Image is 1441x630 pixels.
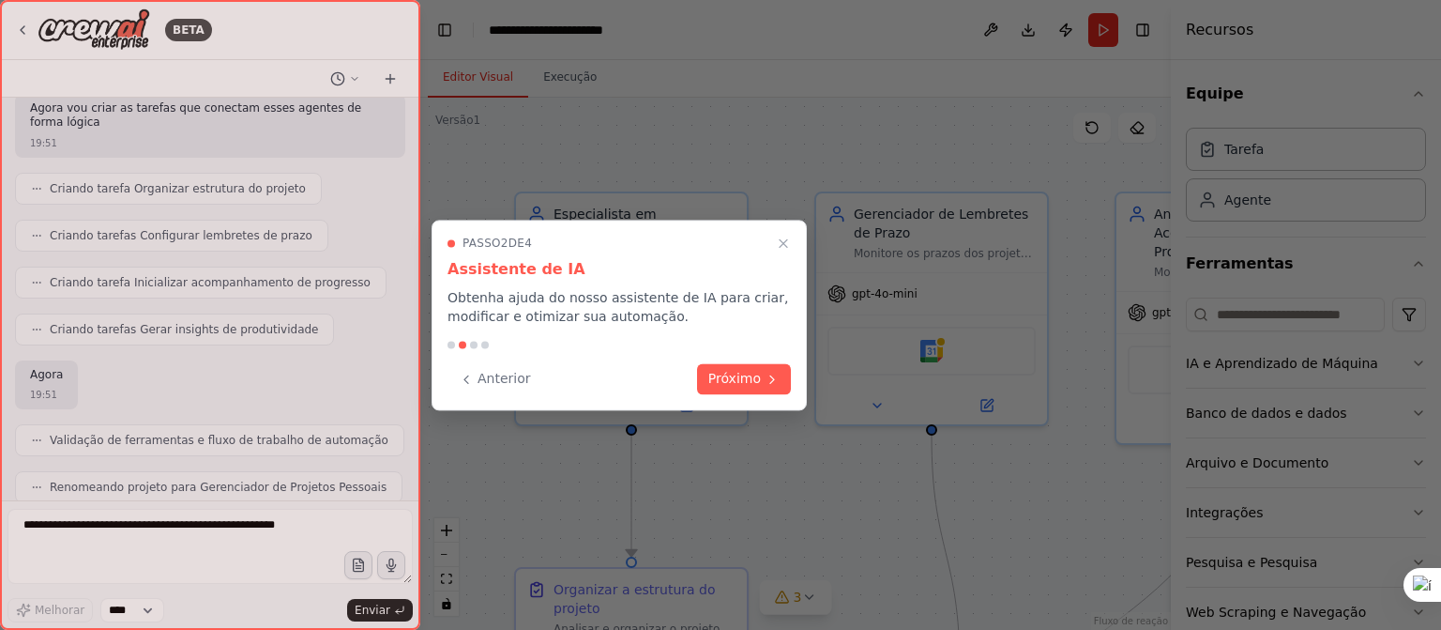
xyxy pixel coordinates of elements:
[463,237,501,250] font: Passo
[708,371,761,386] font: Próximo
[447,363,542,394] button: Anterior
[478,371,531,386] font: Anterior
[772,232,795,254] button: Passo a passo completo
[501,237,508,250] font: 2
[508,237,524,250] font: de
[432,17,458,43] button: Ocultar barra lateral esquerda
[524,237,532,250] font: 4
[447,260,585,278] font: Assistente de IA
[697,363,791,394] button: Próximo
[447,290,788,324] font: Obtenha ajuda do nosso assistente de IA para criar, modificar e otimizar sua automação.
